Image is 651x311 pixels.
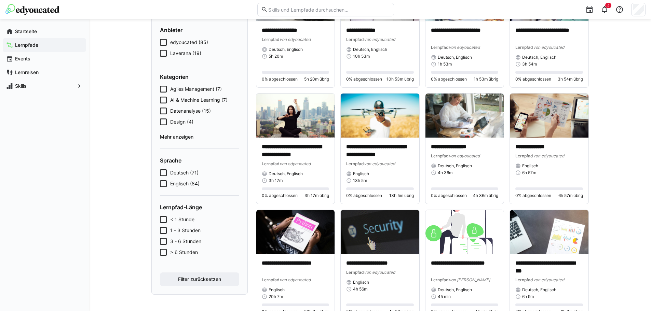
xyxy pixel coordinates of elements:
[304,76,329,82] span: 5h 20m übrig
[431,277,449,282] span: Lernpfad
[341,210,419,254] img: image
[522,163,538,169] span: Englisch
[558,76,583,82] span: 3h 54m übrig
[353,286,367,292] span: 4h 56m
[438,294,451,299] span: 45 min
[389,193,414,198] span: 13h 5m übrig
[304,193,329,198] span: 3h 17m übrig
[256,94,335,138] img: image
[280,277,311,282] span: von edyoucated
[170,86,222,93] span: Agiles Management (7)
[170,108,211,114] span: Datenanalyse (15)
[533,45,564,50] span: von edyoucated
[431,45,449,50] span: Lernpfad
[353,171,369,176] span: Englisch
[170,249,198,256] span: > 6 Stunden
[431,193,467,198] span: 0% abgeschlossen
[269,287,285,293] span: Englisch
[269,47,303,52] span: Deutsch, Englisch
[474,76,498,82] span: 1h 53m übrig
[510,94,588,138] img: image
[262,76,298,82] span: 0% abgeschlossen
[425,210,504,254] img: image
[510,210,588,254] img: image
[346,76,382,82] span: 0% abgeschlossen
[170,169,199,176] span: Deutsch (71)
[160,204,239,211] h4: Lernpfad-Länge
[607,3,609,8] span: 4
[431,153,449,158] span: Lernpfad
[515,153,533,158] span: Lernpfad
[515,193,551,198] span: 0% abgeschlossen
[515,76,551,82] span: 0% abgeschlossen
[170,39,208,46] span: edyoucated (85)
[449,277,490,282] span: von [PERSON_NAME]
[280,161,311,166] span: von edyoucated
[269,54,283,59] span: 5h 20m
[170,118,193,125] span: Design (4)
[160,157,239,164] h4: Sprache
[438,55,472,60] span: Deutsch, Englisch
[522,294,534,299] span: 6h 9m
[522,55,556,60] span: Deutsch, Englisch
[269,294,283,299] span: 20h 7m
[341,94,419,138] img: image
[364,270,395,275] span: von edyoucated
[269,178,283,183] span: 3h 17m
[160,27,239,33] h4: Anbieter
[364,161,395,166] span: von edyoucated
[473,193,498,198] span: 4h 36m übrig
[438,163,472,169] span: Deutsch, Englisch
[438,287,472,293] span: Deutsch, Englisch
[262,277,280,282] span: Lernpfad
[522,287,556,293] span: Deutsch, Englisch
[558,193,583,198] span: 6h 57m übrig
[353,47,387,52] span: Deutsch, Englisch
[160,133,239,140] span: Mehr anzeigen
[364,37,395,42] span: von edyoucated
[160,272,239,286] button: Filter zurücksetzen
[533,277,564,282] span: von edyoucated
[170,50,201,57] span: Laverana (19)
[170,238,201,245] span: 3 - 6 Stunden
[346,37,364,42] span: Lernpfad
[438,61,452,67] span: 1h 53m
[170,180,200,187] span: Englisch (84)
[515,45,533,50] span: Lernpfad
[449,153,480,158] span: von edyoucated
[170,227,201,234] span: 1 - 3 Stunden
[425,94,504,138] img: image
[431,76,467,82] span: 0% abgeschlossen
[177,276,222,283] span: Filter zurücksetzen
[262,161,280,166] span: Lernpfad
[353,280,369,285] span: Englisch
[280,37,311,42] span: von edyoucated
[438,170,452,175] span: 4h 36m
[269,171,303,176] span: Deutsch, Englisch
[262,37,280,42] span: Lernpfad
[268,6,390,13] input: Skills und Lernpfade durchsuchen…
[170,97,228,103] span: AI & Machine Learning (7)
[346,270,364,275] span: Lernpfad
[353,178,367,183] span: 13h 5m
[346,161,364,166] span: Lernpfad
[533,153,564,158] span: von edyoucated
[353,54,370,59] span: 10h 53m
[346,193,382,198] span: 0% abgeschlossen
[262,193,298,198] span: 0% abgeschlossen
[256,210,335,254] img: image
[170,216,194,223] span: < 1 Stunde
[515,277,533,282] span: Lernpfad
[160,73,239,80] h4: Kategorien
[522,61,537,67] span: 3h 54m
[449,45,480,50] span: von edyoucated
[522,170,536,175] span: 6h 57m
[386,76,414,82] span: 10h 53m übrig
